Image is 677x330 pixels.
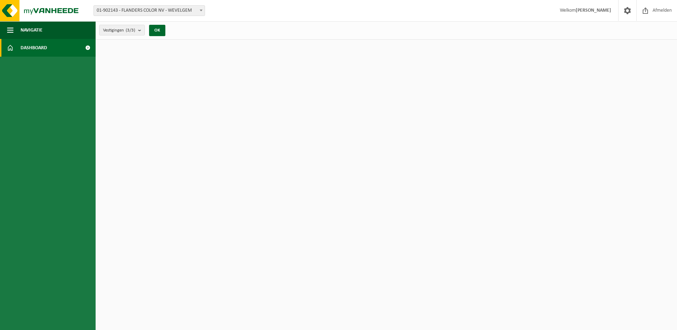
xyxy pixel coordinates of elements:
span: Dashboard [21,39,47,57]
span: 01-902143 - FLANDERS COLOR NV - WEVELGEM [93,5,205,16]
span: Navigatie [21,21,42,39]
strong: [PERSON_NAME] [576,8,611,13]
count: (3/3) [126,28,135,33]
button: OK [149,25,165,36]
span: 01-902143 - FLANDERS COLOR NV - WEVELGEM [94,6,205,16]
button: Vestigingen(3/3) [99,25,145,35]
span: Vestigingen [103,25,135,36]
